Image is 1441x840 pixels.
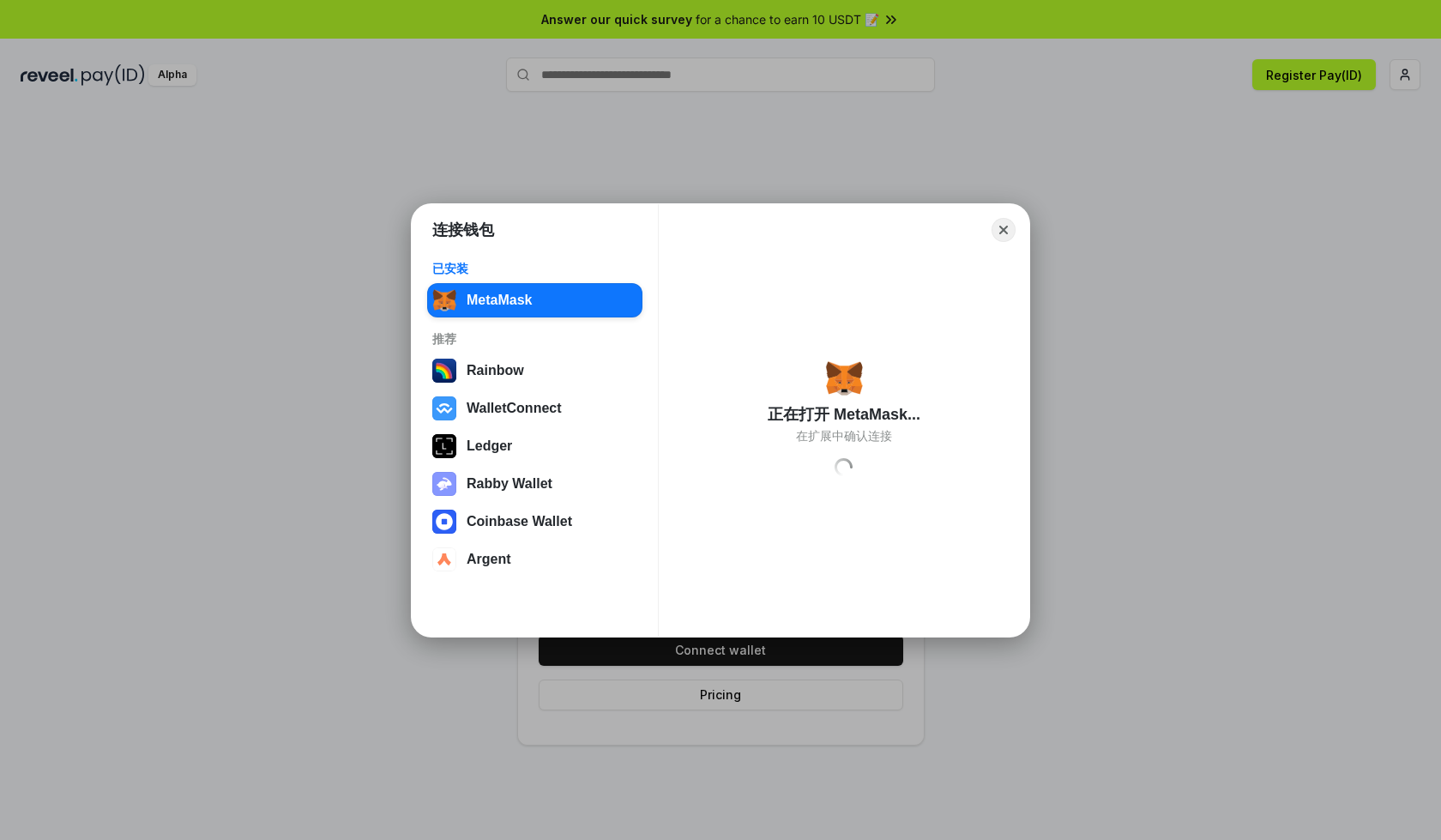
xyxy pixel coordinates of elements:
button: WalletConnect [427,391,642,426]
img: svg+xml,%3Csvg%20width%3D%2228%22%20height%3D%2228%22%20viewBox%3D%220%200%2028%2028%22%20fill%3D... [432,510,456,534]
button: Argent [427,542,642,577]
button: Coinbase Wallet [427,505,642,539]
div: MetaMask [467,293,532,308]
img: svg+xml,%3Csvg%20fill%3D%22none%22%20height%3D%2233%22%20viewBox%3D%220%200%2035%2033%22%20width%... [432,288,456,312]
div: WalletConnect [467,401,562,416]
div: Rainbow [467,363,524,378]
img: svg+xml,%3Csvg%20xmlns%3D%22http%3A%2F%2Fwww.w3.org%2F2000%2Fsvg%22%20width%3D%2228%22%20height%3... [432,434,456,458]
img: svg+xml,%3Csvg%20width%3D%2228%22%20height%3D%2228%22%20viewBox%3D%220%200%2028%2028%22%20fill%3D... [432,396,456,420]
img: svg+xml,%3Csvg%20fill%3D%22none%22%20height%3D%2233%22%20viewBox%3D%220%200%2035%2033%22%20width%... [825,360,863,397]
div: Coinbase Wallet [467,514,572,529]
button: Rainbow [427,354,642,388]
img: svg+xml,%3Csvg%20width%3D%22120%22%20height%3D%22120%22%20viewBox%3D%220%200%20120%20120%22%20fil... [432,359,456,383]
button: Ledger [427,429,642,463]
div: 已安装 [432,261,637,276]
img: svg+xml,%3Csvg%20xmlns%3D%22http%3A%2F%2Fwww.w3.org%2F2000%2Fsvg%22%20fill%3D%22none%22%20viewBox... [432,472,456,496]
button: Rabby Wallet [427,467,642,501]
div: 正在打开 MetaMask... [768,404,920,425]
div: Ledger [467,438,512,454]
div: 在扩展中确认连接 [796,428,892,444]
div: Rabby Wallet [467,476,552,492]
div: Argent [467,552,511,567]
h1: 连接钱包 [432,220,494,240]
div: 推荐 [432,331,637,347]
img: svg+xml,%3Csvg%20width%3D%2228%22%20height%3D%2228%22%20viewBox%3D%220%200%2028%2028%22%20fill%3D... [432,547,456,571]
button: Close [992,218,1016,242]
button: MetaMask [427,283,642,317]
